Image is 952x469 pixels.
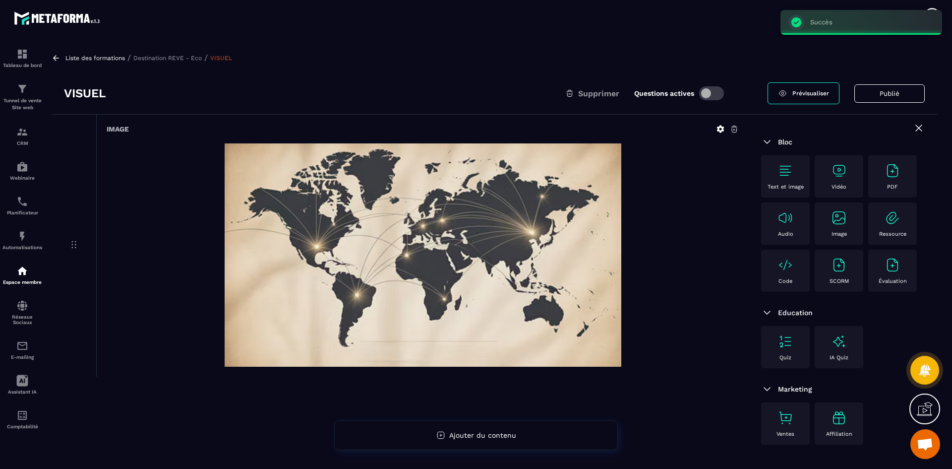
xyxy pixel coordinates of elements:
[2,210,42,215] p: Planificateur
[449,431,516,439] span: Ajouter du contenu
[204,53,208,63] span: /
[2,140,42,146] p: CRM
[830,278,849,284] p: SCORM
[16,230,28,242] img: automations
[2,258,42,292] a: automationsautomationsEspace membre
[854,84,925,103] button: Publié
[210,55,232,62] a: VISUEL
[2,97,42,111] p: Tunnel de vente Site web
[2,292,42,333] a: social-networksocial-networkRéseaux Sociaux
[831,334,847,349] img: text-image
[16,83,28,95] img: formation
[2,354,42,360] p: E-mailing
[2,188,42,223] a: schedulerschedulerPlanificateur
[2,424,42,429] p: Comptabilité
[879,278,907,284] p: Évaluation
[16,161,28,173] img: automations
[776,431,794,437] p: Ventes
[910,429,940,459] div: Ouvrir le chat
[885,163,900,179] img: text-image no-wra
[885,257,900,273] img: text-image no-wra
[2,367,42,402] a: Assistant IA
[831,257,847,273] img: text-image no-wra
[16,196,28,207] img: scheduler
[64,85,106,101] h3: VISUEL
[2,175,42,181] p: Webinaire
[16,265,28,277] img: automations
[768,184,804,190] p: Text et image
[16,126,28,138] img: formation
[831,163,847,179] img: text-image no-wra
[107,125,129,133] h6: Image
[133,55,202,62] a: Destination REVE - Eco
[777,410,793,426] img: text-image no-wra
[761,383,773,395] img: arrow-down
[2,279,42,285] p: Espace membre
[634,89,694,97] label: Questions actives
[777,210,793,226] img: text-image no-wra
[792,90,829,97] span: Prévisualiser
[225,143,621,367] img: background
[2,63,42,68] p: Tableau de bord
[830,354,848,361] p: IA Quiz
[885,210,900,226] img: text-image no-wra
[826,431,852,437] p: Affiliation
[2,75,42,119] a: formationformationTunnel de vente Site web
[778,231,793,237] p: Audio
[2,314,42,325] p: Réseaux Sociaux
[832,184,846,190] p: Vidéo
[16,340,28,352] img: email
[16,48,28,60] img: formation
[2,153,42,188] a: automationsautomationsWebinaire
[831,210,847,226] img: text-image no-wra
[127,53,131,63] span: /
[65,55,125,62] a: Liste des formations
[761,136,773,148] img: arrow-down
[778,138,792,146] span: Bloc
[2,119,42,153] a: formationformationCRM
[2,333,42,367] a: emailemailE-mailing
[761,307,773,319] img: arrow-down
[778,385,812,393] span: Marketing
[2,245,42,250] p: Automatisations
[778,309,813,317] span: Education
[831,410,847,426] img: text-image
[777,163,793,179] img: text-image no-wra
[887,184,898,190] p: PDF
[16,300,28,312] img: social-network
[778,278,792,284] p: Code
[879,231,906,237] p: Ressource
[14,9,103,27] img: logo
[768,82,839,104] a: Prévisualiser
[2,389,42,395] p: Assistant IA
[2,41,42,75] a: formationformationTableau de bord
[16,409,28,421] img: accountant
[2,402,42,437] a: accountantaccountantComptabilité
[777,334,793,349] img: text-image no-wra
[578,89,619,98] span: Supprimer
[779,354,791,361] p: Quiz
[2,223,42,258] a: automationsautomationsAutomatisations
[777,257,793,273] img: text-image no-wra
[832,231,847,237] p: Image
